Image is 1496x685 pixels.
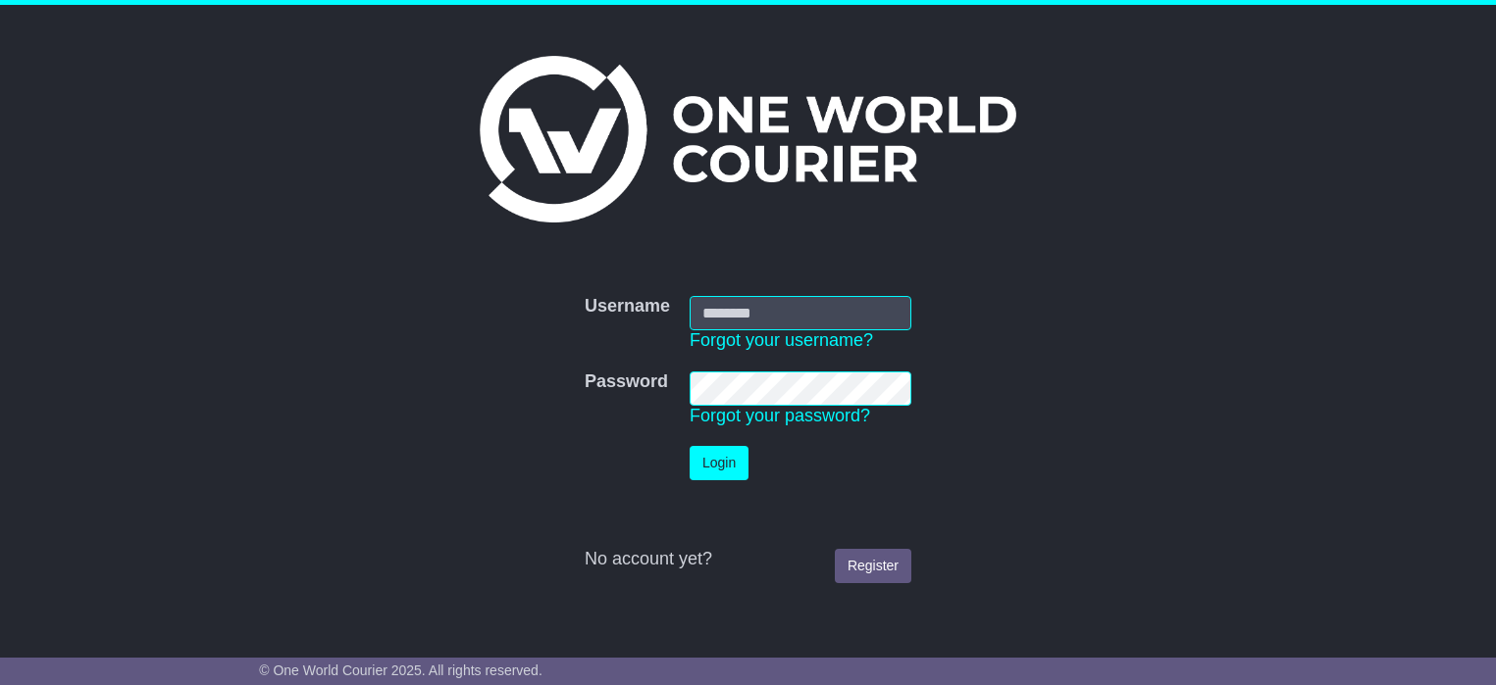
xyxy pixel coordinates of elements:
[480,56,1015,222] img: One World
[835,549,911,583] a: Register
[259,662,542,678] span: © One World Courier 2025. All rights reserved.
[690,330,873,350] a: Forgot your username?
[690,406,870,425] a: Forgot your password?
[585,549,911,570] div: No account yet?
[585,371,668,393] label: Password
[585,296,670,318] label: Username
[690,446,748,480] button: Login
